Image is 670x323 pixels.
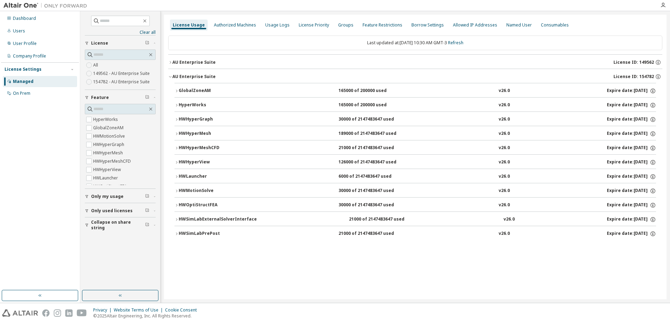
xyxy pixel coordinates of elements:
div: 126000 of 2147483647 used [338,159,401,166]
div: AU Enterprise Suite [172,74,216,79]
button: HWMotionSolve30000 of 2147483647 usedv26.0Expire date:[DATE] [174,183,656,199]
div: v26.0 [499,174,510,180]
div: On Prem [13,91,30,96]
span: License ID: 149562 [613,60,654,65]
button: HWHyperView126000 of 2147483647 usedv26.0Expire date:[DATE] [174,155,656,170]
label: All [93,61,99,69]
div: HWHyperMeshCFD [179,145,241,151]
div: GlobalZoneAM [179,88,241,94]
span: Feature [91,95,109,100]
span: License [91,40,108,46]
div: HWSimLabExternalSolverInterface [179,216,257,223]
div: v26.0 [499,102,510,108]
button: HWOptiStructFEA30000 of 2147483647 usedv26.0Expire date:[DATE] [174,198,656,213]
span: Clear filter [145,95,149,100]
div: AU Enterprise Suite [172,60,216,65]
button: AU Enterprise SuiteLicense ID: 154782 [168,69,662,84]
label: HWMotionSolve [93,132,126,140]
div: 21000 of 2147483647 used [338,231,401,237]
div: HWLauncher [179,174,241,180]
div: License Priority [299,22,329,28]
div: Expire date: [DATE] [607,188,656,194]
div: License Settings [5,67,42,72]
div: HWMotionSolve [179,188,241,194]
button: License [85,36,156,51]
button: Collapse on share string [85,217,156,233]
button: HWSimLabExternalSolverInterface21000 of 2147483647 usedv26.0Expire date:[DATE] [174,212,656,227]
div: Feature Restrictions [363,22,402,28]
div: 21000 of 2147483647 used [338,145,401,151]
a: Refresh [448,40,463,46]
label: HWOptiStructFEA [93,182,128,191]
span: Clear filter [145,40,149,46]
div: 30000 of 2147483647 used [338,116,401,123]
button: AU Enterprise SuiteLicense ID: 149562 [168,55,662,70]
div: Privacy [93,307,114,313]
div: v26.0 [499,145,510,151]
div: HWSimLabPrePost [179,231,241,237]
div: Allowed IP Addresses [453,22,497,28]
button: GlobalZoneAM165000 of 200000 usedv26.0Expire date:[DATE] [174,83,656,99]
div: Expire date: [DATE] [607,202,656,208]
span: Clear filter [145,222,149,228]
div: v26.0 [504,216,515,223]
div: 165000 of 200000 used [338,102,401,108]
div: HWOptiStructFEA [179,202,241,208]
label: HWHyperView [93,166,122,174]
div: Authorized Machines [214,22,256,28]
label: HyperWorks [93,115,119,124]
div: Expire date: [DATE] [607,88,656,94]
span: Only used licenses [91,208,133,214]
div: Expire date: [DATE] [607,131,656,137]
a: Clear all [85,30,156,35]
div: Managed [13,79,33,84]
div: Company Profile [13,53,46,59]
label: HWLauncher [93,174,119,182]
img: altair_logo.svg [2,309,38,317]
label: HWHyperMesh [93,149,124,157]
div: 165000 of 200000 used [338,88,401,94]
div: v26.0 [499,88,510,94]
div: Expire date: [DATE] [607,216,656,223]
div: v26.0 [499,188,510,194]
button: HWHyperMesh189000 of 2147483647 usedv26.0Expire date:[DATE] [174,126,656,141]
div: Website Terms of Use [114,307,165,313]
img: instagram.svg [54,309,61,317]
button: HWHyperGraph30000 of 2147483647 usedv26.0Expire date:[DATE] [174,112,656,127]
div: Named User [506,22,532,28]
div: HWHyperGraph [179,116,241,123]
button: HWSimLabPrePost21000 of 2147483647 usedv26.0Expire date:[DATE] [174,226,656,241]
div: HWHyperView [179,159,241,166]
label: HWHyperGraph [93,140,126,149]
div: Cookie Consent [165,307,201,313]
span: Collapse on share string [91,220,145,231]
span: Only my usage [91,194,124,199]
img: youtube.svg [77,309,87,317]
div: Users [13,28,25,34]
div: 21000 of 2147483647 used [349,216,412,223]
div: Groups [338,22,353,28]
div: Consumables [541,22,569,28]
div: 6000 of 2147483647 used [338,174,401,180]
div: Expire date: [DATE] [607,116,656,123]
div: Expire date: [DATE] [607,231,656,237]
div: 189000 of 2147483647 used [338,131,401,137]
button: HWHyperMeshCFD21000 of 2147483647 usedv26.0Expire date:[DATE] [174,140,656,156]
p: © 2025 Altair Engineering, Inc. All Rights Reserved. [93,313,201,319]
div: Dashboard [13,16,36,21]
div: v26.0 [499,202,510,208]
div: HWHyperMesh [179,131,241,137]
label: 154782 - AU Enterprise Suite [93,78,151,86]
img: facebook.svg [42,309,50,317]
div: Expire date: [DATE] [607,174,656,180]
div: Last updated at: [DATE] 10:30 AM GMT-3 [168,36,662,50]
button: HWLauncher6000 of 2147483647 usedv26.0Expire date:[DATE] [174,169,656,184]
label: 149562 - AU Enterprise Suite [93,69,151,78]
span: Clear filter [145,194,149,199]
img: linkedin.svg [65,309,73,317]
div: User Profile [13,41,37,46]
button: Feature [85,90,156,105]
button: Only my usage [85,189,156,204]
div: License Usage [173,22,205,28]
div: v26.0 [499,231,510,237]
